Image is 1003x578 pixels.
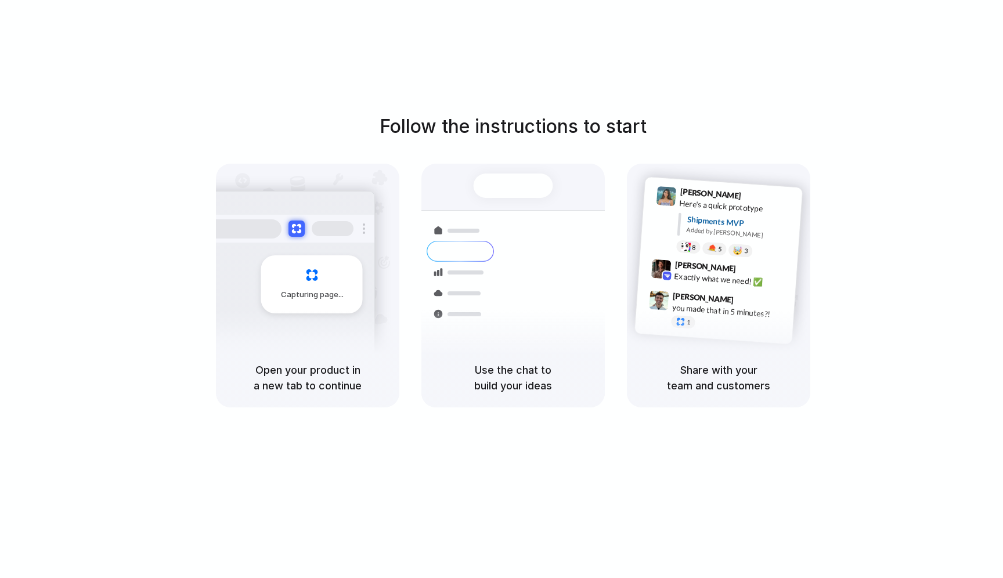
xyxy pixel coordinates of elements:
span: 3 [744,248,748,254]
div: Shipments MVP [687,214,794,233]
span: 5 [718,246,722,252]
span: 9:41 AM [745,191,769,205]
span: 9:47 AM [737,295,761,309]
h5: Open your product in a new tab to continue [230,362,385,393]
h5: Share with your team and customers [641,362,796,393]
span: 9:42 AM [739,264,763,278]
div: Added by [PERSON_NAME] [686,225,793,242]
h1: Follow the instructions to start [380,113,647,140]
div: 🤯 [733,246,743,255]
span: Capturing page [281,289,345,301]
span: 1 [687,319,691,326]
h5: Use the chat to build your ideas [435,362,591,393]
span: [PERSON_NAME] [680,185,741,202]
div: Here's a quick prototype [679,197,795,217]
div: you made that in 5 minutes?! [672,301,788,321]
span: [PERSON_NAME] [674,258,736,275]
div: Exactly what we need! ✅ [674,270,790,290]
span: [PERSON_NAME] [673,290,734,306]
span: 8 [692,244,696,251]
